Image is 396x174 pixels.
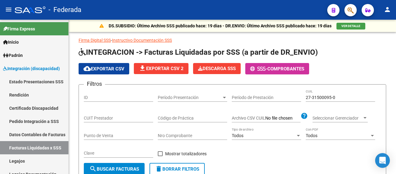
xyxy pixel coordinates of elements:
a: Firma Digital SSS [79,38,111,43]
p: - [79,37,386,44]
span: Archivo CSV CUIL [232,116,265,121]
span: - [250,66,267,72]
button: Descarga SSS [193,63,241,74]
mat-icon: menu [5,6,12,13]
mat-icon: file_download [139,65,146,72]
span: Borrar Filtros [155,166,199,172]
span: Mostrar totalizadores [165,150,207,157]
div: Open Intercom Messenger [375,153,390,168]
button: Exportar CSV 2 [134,63,188,74]
span: Padrón [3,52,23,59]
span: Todos [306,133,317,138]
span: Período Presentación [158,95,222,100]
input: Archivo CSV CUIL [265,116,301,121]
button: -Comprobantes [245,63,309,74]
span: Seleccionar Gerenciador [313,116,362,121]
span: - Federada [49,3,81,17]
span: Todos [232,133,243,138]
mat-icon: person [384,6,391,13]
button: Exportar CSV [79,63,129,74]
span: INTEGRACION -> Facturas Liquidadas por SSS (a partir de DR_ENVIO) [79,48,318,57]
mat-icon: cloud_download [83,65,91,72]
mat-icon: search [89,165,97,172]
app-download-masive: Descarga masiva de comprobantes (adjuntos) [193,63,241,74]
a: Instructivo Documentación SSS [112,38,172,43]
span: Comprobantes [267,66,304,72]
p: DS.SUBSIDIO: Último Archivo SSS publicado hace: 19 días - DR.ENVIO: Último Archivo SSS publicado ... [109,22,332,29]
h3: Filtros [84,80,105,88]
span: Exportar CSV 2 [139,66,184,71]
span: Buscar Facturas [89,166,139,172]
span: Descarga SSS [198,66,236,71]
span: Integración (discapacidad) [3,65,60,72]
span: Exportar CSV [83,66,124,72]
span: VER DETALLE [341,24,360,28]
span: Inicio [3,39,19,45]
span: Firma Express [3,26,35,32]
mat-icon: help [301,112,308,120]
button: VER DETALLE [336,23,365,30]
mat-icon: delete [155,165,162,172]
